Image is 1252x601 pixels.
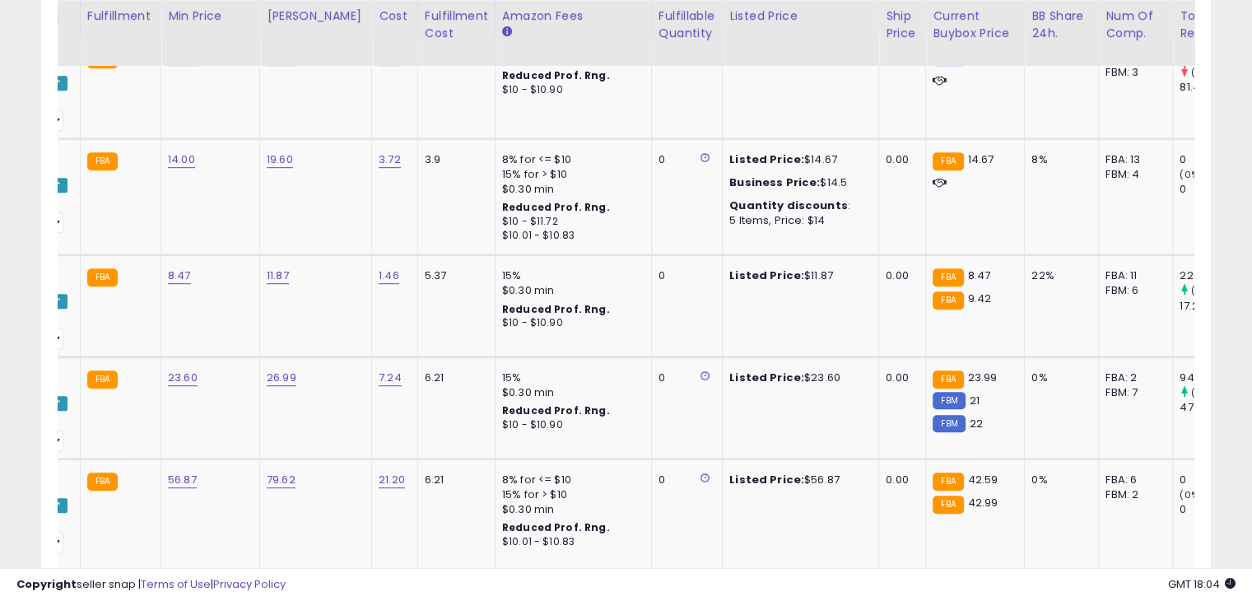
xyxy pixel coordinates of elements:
div: FBA: 6 [1105,473,1160,487]
small: (0%) [1180,488,1203,501]
a: Terms of Use [141,576,211,592]
span: 21 [970,393,980,408]
small: FBM [933,392,965,409]
div: 224.68 [1180,268,1246,283]
a: 56.87 [168,472,197,488]
div: 6.21 [425,473,482,487]
small: FBA [87,152,118,170]
small: FBA [87,370,118,389]
div: Cost [379,7,411,25]
div: 8% for <= $10 [502,152,639,167]
b: Business Price: [729,175,820,190]
small: FBA [933,152,963,170]
div: 17.22 [1180,299,1246,314]
div: $10 - $10.90 [502,316,639,330]
div: Repricing [3,7,73,25]
small: FBA [933,496,963,514]
div: FBM: 4 [1105,167,1160,182]
div: FBA: 2 [1105,370,1160,385]
small: Amazon Fees. [502,25,512,40]
div: $10.01 - $10.83 [502,535,639,549]
div: 0 [659,152,710,167]
a: 19.60 [267,151,293,168]
div: Total Rev. [1180,7,1240,42]
div: Amazon Fees [502,7,645,25]
small: (100%) [1190,386,1223,399]
div: 8% for <= $10 [502,473,639,487]
div: 22% [1031,268,1086,283]
div: $0.30 min [502,182,639,197]
div: $14.5 [729,175,866,190]
div: 0 [1180,152,1246,167]
div: 15% [502,370,639,385]
div: $0.30 min [502,385,639,400]
a: 3.72 [379,151,401,168]
div: Current Buybox Price [933,7,1017,42]
div: 15% for > $10 [502,487,639,502]
div: $11.87 [729,268,866,283]
b: Reduced Prof. Rng. [502,302,610,316]
div: Fulfillment Cost [425,7,488,42]
small: (0%) [1180,168,1203,181]
div: Listed Price [729,7,872,25]
div: Num of Comp. [1105,7,1166,42]
div: 0 [1180,182,1246,197]
div: FBM: 2 [1105,487,1160,502]
div: 6.21 [425,370,482,385]
strong: Copyright [16,576,77,592]
div: FBA: 13 [1105,152,1160,167]
b: Reduced Prof. Rng. [502,200,610,214]
b: Listed Price: [729,472,804,487]
b: Listed Price: [729,370,804,385]
div: FBM: 6 [1105,283,1160,298]
div: 8% [1031,152,1086,167]
a: 7.24 [379,370,402,386]
div: Fulfillable Quantity [659,7,715,42]
div: BB Share 24h. [1031,7,1091,42]
span: 22 [970,416,983,431]
div: Min Price [168,7,253,25]
b: Listed Price: [729,151,804,167]
small: FBA [933,370,963,389]
a: 79.62 [267,472,296,488]
a: 23.60 [168,370,198,386]
div: $14.67 [729,152,866,167]
div: [PERSON_NAME] [267,7,365,25]
div: $0.30 min [502,502,639,517]
small: (-49.7%) [1190,66,1230,79]
div: 15% for > $10 [502,167,639,182]
span: 14.67 [968,151,994,167]
div: $10.01 - $10.83 [502,229,639,243]
span: 2025-09-7 18:04 GMT [1168,576,1236,592]
div: seller snap | | [16,577,286,593]
small: FBA [87,268,118,287]
b: Reduced Prof. Rng. [502,68,610,82]
div: $0.30 min [502,283,639,298]
div: 0.00 [886,473,913,487]
b: Reduced Prof. Rng. [502,520,610,534]
div: 0.00 [886,370,913,385]
div: $10 - $10.90 [502,83,639,97]
div: 47.2 [1180,400,1246,415]
div: 5.37 [425,268,482,283]
div: Ship Price [886,7,919,42]
a: 11.87 [267,268,289,284]
div: FBM: 3 [1105,65,1160,80]
div: $10 - $11.72 [502,215,639,229]
div: 0.00 [886,268,913,283]
a: 8.47 [168,268,191,284]
div: 5 Items, Price: $14 [729,213,866,228]
a: 1.46 [379,268,399,284]
a: 14.00 [168,151,195,168]
div: 0% [1031,370,1086,385]
small: (1204.76%) [1190,284,1242,297]
div: Fulfillment [87,7,154,25]
small: FBA [933,291,963,310]
small: FBA [87,473,118,491]
small: FBM [933,415,965,432]
div: 3.9 [425,152,482,167]
div: 0.00 [886,152,913,167]
div: $56.87 [729,473,866,487]
div: 81.43 [1180,80,1246,95]
b: Quantity discounts [729,198,848,213]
